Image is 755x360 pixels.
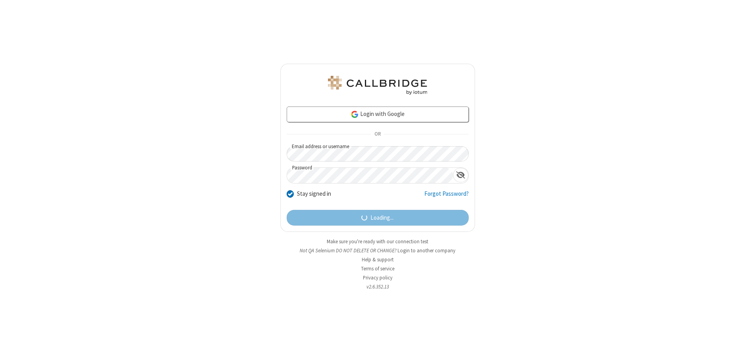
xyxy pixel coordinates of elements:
a: Help & support [362,256,394,263]
input: Password [287,168,453,183]
span: OR [371,129,384,140]
img: QA Selenium DO NOT DELETE OR CHANGE [326,76,429,95]
button: Login to another company [398,247,455,254]
a: Make sure you're ready with our connection test [327,238,428,245]
a: Terms of service [361,265,394,272]
iframe: Chat [735,340,749,354]
li: v2.6.352.13 [280,283,475,290]
img: google-icon.png [350,110,359,119]
input: Email address or username [287,146,469,162]
a: Forgot Password? [424,189,469,204]
a: Privacy policy [363,274,392,281]
li: Not QA Selenium DO NOT DELETE OR CHANGE? [280,247,475,254]
a: Login with Google [287,107,469,122]
span: Loading... [370,213,394,222]
label: Stay signed in [297,189,331,198]
div: Show password [453,168,468,182]
button: Loading... [287,210,469,226]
